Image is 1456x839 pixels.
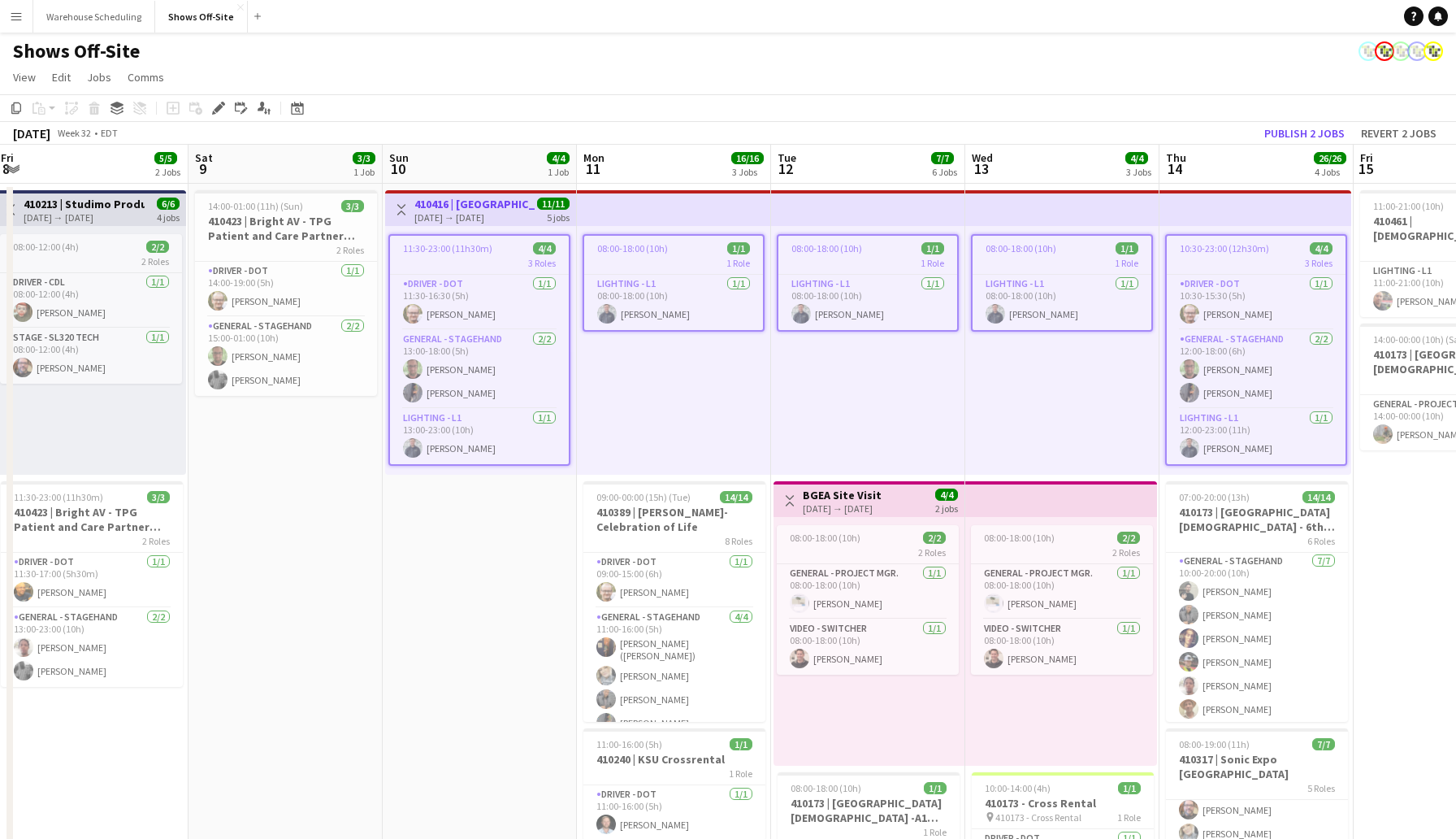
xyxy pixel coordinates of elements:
div: 4 jobs [157,210,180,224]
span: 08:00-12:00 (4h) [13,241,79,253]
app-card-role: General - Project Mgr.1/108:00-18:00 (10h)[PERSON_NAME] [971,564,1153,619]
h3: 410423 | Bright AV - TPG Patient and Care Partner Edu [195,214,377,243]
app-user-avatar: Labor Coordinator [1375,41,1394,61]
div: 14:00-01:00 (11h) (Sun)3/3410423 | Bright AV - TPG Patient and Care Partner Edu2 RolesDriver - DO... [195,190,377,396]
span: Edit [52,70,71,85]
h3: 410423 | Bright AV - TPG Patient and Care Partner Edu [1,505,183,534]
span: 26/26 [1314,152,1346,164]
span: 1 Role [726,257,750,269]
span: 1 Role [1117,811,1141,824]
span: 4/4 [547,152,570,164]
a: Jobs [80,67,118,88]
div: 11:30-23:00 (11h30m)3/3410423 | Bright AV - TPG Patient and Care Partner Edu2 RolesDriver - DOT1/... [1,481,183,687]
app-user-avatar: Labor Coordinator [1407,41,1427,61]
app-job-card: 08:00-18:00 (10h)1/11 RoleLighting - L11/108:00-18:00 (10h)[PERSON_NAME] [583,234,765,332]
span: 2 Roles [336,244,364,256]
span: 3 Roles [1305,257,1332,269]
span: 1/1 [730,738,752,750]
span: 11:30-23:00 (11h30m) [403,242,492,254]
app-card-role: Lighting - L11/108:00-18:00 (10h)[PERSON_NAME] [778,275,957,330]
a: Edit [45,67,77,88]
span: 14:00-01:00 (11h) (Sun) [208,200,303,212]
span: 1/1 [1116,242,1138,254]
span: 10 [387,159,409,178]
button: Publish 2 jobs [1258,123,1351,144]
h3: 410317 | Sonic Expo [GEOGRAPHIC_DATA] [1166,752,1348,781]
app-user-avatar: Labor Coordinator [1391,41,1410,61]
span: 410173 - Cross Rental [995,811,1081,824]
div: EDT [101,127,118,139]
span: 4/4 [533,242,556,254]
span: 5 Roles [1307,782,1335,794]
div: 3 Jobs [1126,166,1151,178]
app-job-card: 09:00-00:00 (15h) (Tue)14/14410389 | [PERSON_NAME]- Celebration of Life8 RolesDriver - DOT1/109:0... [583,481,765,722]
span: 11:00-16:00 (5h) [596,738,662,750]
app-card-role: General - Project Mgr.1/108:00-18:00 (10h)[PERSON_NAME] [777,564,959,619]
div: 1 Job [353,166,375,178]
span: Mon [583,150,604,165]
app-card-role: General - Stagehand2/213:00-23:00 (10h)[PERSON_NAME][PERSON_NAME] [1,608,183,687]
span: 3/3 [147,491,170,503]
span: 5/5 [154,152,177,164]
app-job-card: 08:00-18:00 (10h)1/11 RoleLighting - L11/108:00-18:00 (10h)[PERSON_NAME] [777,234,959,332]
h3: 410389 | [PERSON_NAME]- Celebration of Life [583,505,765,534]
a: View [6,67,42,88]
span: 1/1 [921,242,944,254]
div: [DATE] → [DATE] [24,211,145,224]
app-job-card: 08:00-18:00 (10h)2/22 RolesGeneral - Project Mgr.1/108:00-18:00 (10h)[PERSON_NAME]Video - Switche... [971,525,1153,675]
span: 6/6 [157,198,180,210]
span: 08:00-18:00 (10h) [791,242,862,254]
app-card-role: Lighting - L11/112:00-23:00 (11h)[PERSON_NAME] [1167,409,1345,464]
span: 3/3 [341,200,364,212]
span: 08:00-18:00 (10h) [986,242,1056,254]
div: [DATE] → [DATE] [803,502,882,515]
button: Revert 2 jobs [1354,123,1443,144]
span: 08:00-18:00 (10h) [597,242,668,254]
span: 1 Role [729,767,752,780]
span: Comms [128,70,164,85]
span: 07:00-20:00 (13h) [1179,491,1250,503]
app-job-card: 08:00-18:00 (10h)1/11 RoleLighting - L11/108:00-18:00 (10h)[PERSON_NAME] [971,234,1153,332]
app-card-role: Driver - DOT1/110:30-15:30 (5h)[PERSON_NAME] [1167,275,1345,330]
div: 07:00-20:00 (13h)14/14410173 | [GEOGRAPHIC_DATA][DEMOGRAPHIC_DATA] - 6th Grade Fall Camp FFA 2025... [1166,481,1348,722]
div: 2 Jobs [155,166,180,178]
h3: 410173 | [GEOGRAPHIC_DATA][DEMOGRAPHIC_DATA] - 6th Grade Fall Camp FFA 2025 [1166,505,1348,534]
span: 10:30-23:00 (12h30m) [1180,242,1269,254]
app-job-card: 10:30-23:00 (12h30m)4/43 RolesDriver - DOT1/110:30-15:30 (5h)[PERSON_NAME]General - Stagehand2/21... [1165,234,1347,466]
span: 15 [1358,159,1373,178]
app-job-card: 08:00-18:00 (10h)2/22 RolesGeneral - Project Mgr.1/108:00-18:00 (10h)[PERSON_NAME]Video - Switche... [777,525,959,675]
span: 2 Roles [1112,546,1140,559]
app-user-avatar: Labor Coordinator [1358,41,1378,61]
div: 2 jobs [935,501,958,515]
div: 1 Job [548,166,569,178]
h1: Shows Off-Site [13,39,140,63]
span: 1/1 [924,782,947,794]
span: 08:00-18:00 (10h) [791,782,861,794]
span: 14 [1163,159,1186,178]
span: 9 [193,159,213,178]
app-card-role: Video - Switcher1/108:00-18:00 (10h)[PERSON_NAME] [971,619,1153,675]
span: 3/3 [353,152,375,164]
app-card-role: Driver - DOT1/109:00-15:00 (6h)[PERSON_NAME] [583,553,765,608]
span: 1/1 [1118,782,1141,794]
span: 11/11 [537,198,570,210]
span: 1 Role [923,826,947,838]
span: 11:00-21:00 (10h) [1373,200,1444,212]
app-card-role: Driver - DOT1/111:30-16:30 (5h)[PERSON_NAME] [390,275,569,330]
span: Wed [972,150,993,165]
div: 6 Jobs [932,166,957,178]
h3: 410173 - Cross Rental [972,796,1154,811]
app-card-role: General - Stagehand7/710:00-20:00 (10h)[PERSON_NAME][PERSON_NAME][PERSON_NAME][PERSON_NAME][PERSO... [1166,552,1348,749]
span: 1/1 [727,242,750,254]
app-card-role: General - Stagehand2/212:00-18:00 (6h)[PERSON_NAME][PERSON_NAME] [1167,330,1345,409]
a: Comms [121,67,171,88]
app-job-card: 11:30-23:00 (11h30m)4/43 RolesDriver - DOT1/111:30-16:30 (5h)[PERSON_NAME]General - Stagehand2/21... [388,234,570,466]
span: Week 32 [54,127,94,139]
span: 2 Roles [142,535,170,547]
span: 7/7 [931,152,954,164]
span: 4/4 [1125,152,1148,164]
span: Sun [389,150,409,165]
span: 12 [775,159,796,178]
